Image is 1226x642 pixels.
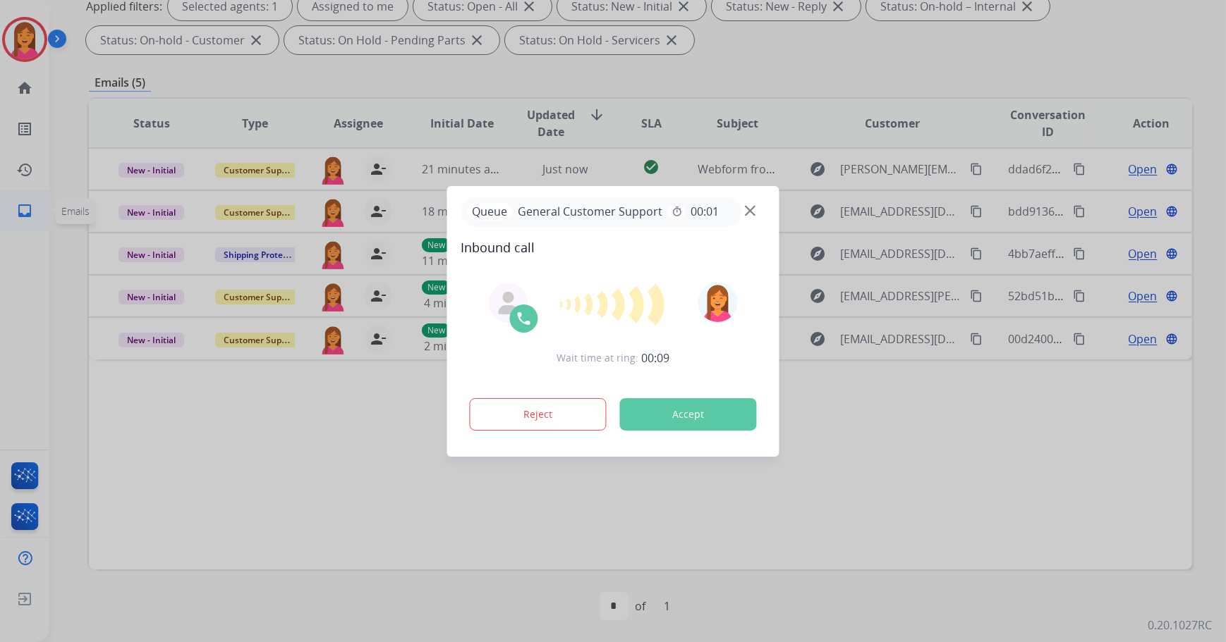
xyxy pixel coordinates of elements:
p: 0.20.1027RC [1148,617,1212,634]
span: 00:01 [691,203,720,220]
img: close-button [745,205,755,216]
p: Queue [467,203,513,221]
button: Reject [470,398,607,431]
img: call-icon [516,310,533,327]
span: 00:09 [641,350,669,366]
img: avatar [698,283,737,322]
span: Inbound call [461,237,765,257]
img: agent-avatar [497,292,520,314]
button: Accept [620,398,757,431]
span: General Customer Support [513,203,669,220]
mat-icon: timer [672,206,683,217]
span: Wait time at ring: [557,351,638,365]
